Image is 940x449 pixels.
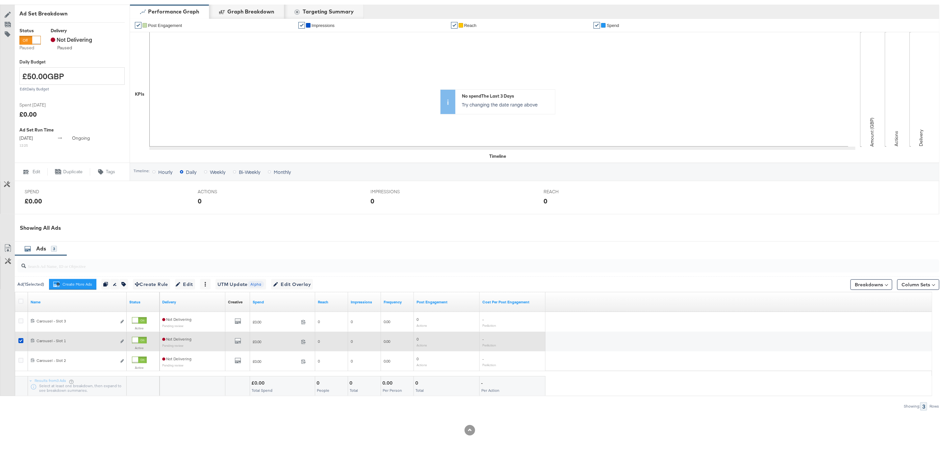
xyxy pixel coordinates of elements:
span: Monthly [274,167,291,174]
div: Ad Set Run Time [19,125,125,131]
sub: Pending review [162,362,183,366]
span: - [482,315,484,320]
span: Not Delivering [162,335,191,340]
span: £0.00 [253,318,298,323]
span: 0 [318,337,320,342]
div: 0 [370,195,374,204]
a: Shows the current state of your Ad. [129,298,157,303]
sub: Per Action [482,322,496,326]
span: People [317,386,329,391]
sub: Per Action [482,361,496,365]
div: 0 [198,195,202,204]
sub: Pending review [162,342,183,346]
span: ACTIONS [198,187,247,193]
a: ✔ [298,20,305,27]
span: Impressions [312,21,335,26]
button: Edit Overlay [271,277,313,288]
span: Total [350,386,358,391]
span: 0 [351,337,353,342]
span: 0 [417,355,419,360]
span: Ads [36,244,46,250]
a: Reflects the ability of your Ad to achieve delivery. [162,298,223,303]
span: £0.00 [253,357,298,362]
button: Duplicate [47,166,90,174]
span: Edit [177,279,193,287]
span: UTM Update [217,279,264,287]
button: Breakdowns [851,278,892,288]
div: Status [19,26,41,32]
div: Carousel - Slot 2 [37,356,116,362]
span: REACH [544,187,593,193]
label: Active [132,324,147,329]
sub: 12:25 [19,141,28,146]
span: Post Engagement [148,21,182,26]
div: 3 [920,401,927,409]
span: Create Rule [135,279,168,287]
div: Carousel - Slot 3 [37,317,116,322]
a: The number of actions related to your Page's posts as a result of your ad. [417,298,477,303]
div: Showing: [903,402,920,407]
span: Per Action [481,386,499,391]
div: 0 [544,195,547,204]
span: 0 [318,357,320,362]
div: £0.00 [251,378,267,385]
a: Ad Name. [31,298,124,303]
span: Reach [464,21,477,26]
span: Spent [DATE] [19,100,69,106]
a: The total amount spent to date. [253,298,313,303]
span: Bi-Weekly [239,167,260,174]
sub: Paused [57,43,72,49]
a: The average cost per action related to your Page's posts as a result of your ad. [482,298,543,303]
div: £0.00 [25,195,42,204]
button: Tags [90,166,123,174]
span: ongoing [72,133,90,139]
button: Edit [175,277,195,288]
sub: Actions [417,361,427,365]
span: £0.00 [253,338,298,343]
div: Edit Daily Budget [19,85,125,90]
div: No spend The Last 3 Days [462,91,552,98]
button: Create Rule [133,277,170,288]
button: Column Sets [897,278,939,288]
div: Carousel - Slot 1 [37,337,116,342]
span: Spend [607,21,619,26]
div: 3 [51,244,57,250]
span: 0 [318,318,320,322]
span: Weekly [210,167,225,174]
div: Showing All Ads [20,223,939,230]
span: 0 [351,318,353,322]
input: Search Ad Name, ID or Objective [26,255,852,268]
label: Daily Budget [19,57,125,63]
a: The number of people your ad was served to. [318,298,345,303]
a: The number of times your ad was served. On mobile apps an ad is counted as served the first time ... [351,298,378,303]
a: ✔ [451,20,458,27]
span: 0.00 [384,337,390,342]
div: 0 [349,378,354,385]
span: Not Delivering [162,355,191,360]
div: 0 [317,378,321,385]
div: Graph Breakdown [227,6,274,14]
sub: Actions [417,322,427,326]
button: UTM UpdateAlpha [216,277,266,288]
span: 0.00 [384,357,390,362]
span: Duplicate [63,167,83,173]
span: Alpha [248,280,264,286]
div: 0.00 [382,378,394,385]
span: Hourly [158,167,172,174]
label: Active [132,344,147,348]
span: Total [416,386,424,391]
sub: Pending review [162,322,183,326]
p: Try changing the date range above [462,100,552,106]
div: Ad ( 1 Selected) [17,280,44,286]
span: Per Person [383,386,402,391]
div: Ad Set Breakdown [19,8,125,16]
span: 0.00 [384,318,390,322]
a: The average number of times your ad was served to each person. [384,298,411,303]
div: - [481,378,485,385]
span: 0 [417,335,419,340]
span: IMPRESSIONS [370,187,420,193]
div: Targeting Summary [303,6,354,14]
span: SPEND [25,187,74,193]
div: Delivery [51,26,92,32]
span: - [482,355,484,360]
